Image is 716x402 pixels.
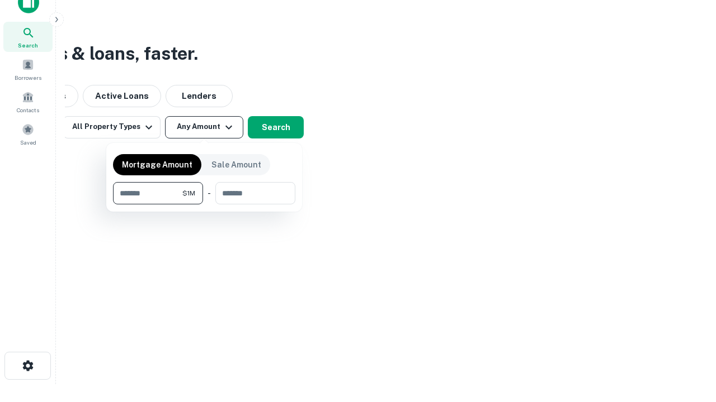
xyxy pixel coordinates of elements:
[660,313,716,366] iframe: Chat Widget
[182,188,195,198] span: $1M
[122,159,192,171] p: Mortgage Amount
[208,182,211,204] div: -
[211,159,261,171] p: Sale Amount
